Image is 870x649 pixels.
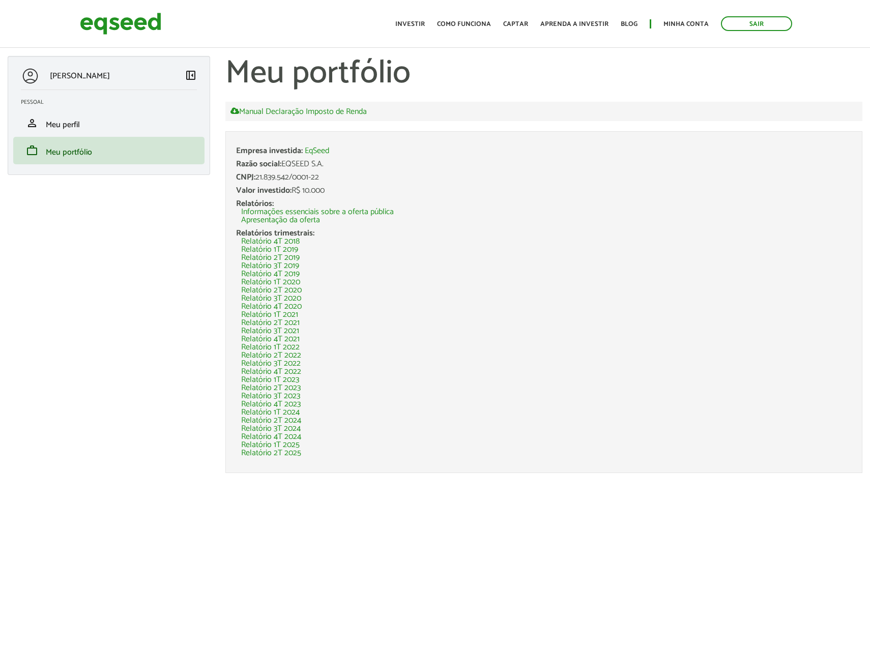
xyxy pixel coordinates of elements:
[395,21,425,27] a: Investir
[305,147,329,155] a: EqSeed
[241,303,302,311] a: Relatório 4T 2020
[241,425,301,433] a: Relatório 3T 2024
[503,21,528,27] a: Captar
[236,226,314,240] span: Relatórios trimestrais:
[80,10,161,37] img: EqSeed
[241,417,301,425] a: Relatório 2T 2024
[721,16,792,31] a: Sair
[236,170,255,184] span: CNPJ:
[236,197,274,211] span: Relatórios:
[46,145,92,159] span: Meu portfólio
[241,262,299,270] a: Relatório 3T 2019
[437,21,491,27] a: Como funciona
[241,384,301,392] a: Relatório 2T 2023
[621,21,637,27] a: Blog
[241,208,394,216] a: Informações essenciais sobre a oferta pública
[21,144,197,157] a: workMeu portfólio
[663,21,709,27] a: Minha conta
[241,238,300,246] a: Relatório 4T 2018
[241,400,301,408] a: Relatório 4T 2023
[26,144,38,157] span: work
[21,99,205,105] h2: Pessoal
[236,187,852,195] div: R$ 10.000
[540,21,608,27] a: Aprenda a investir
[241,360,301,368] a: Relatório 3T 2022
[241,408,300,417] a: Relatório 1T 2024
[225,56,863,92] h1: Meu portfólio
[241,449,301,457] a: Relatório 2T 2025
[241,246,298,254] a: Relatório 1T 2019
[241,270,300,278] a: Relatório 4T 2019
[241,286,302,294] a: Relatório 2T 2020
[241,254,300,262] a: Relatório 2T 2019
[236,144,303,158] span: Empresa investida:
[241,335,300,343] a: Relatório 4T 2021
[236,173,852,182] div: 21.839.542/0001-22
[241,368,301,376] a: Relatório 4T 2022
[236,184,292,197] span: Valor investido:
[241,441,300,449] a: Relatório 1T 2025
[241,433,301,441] a: Relatório 4T 2024
[26,117,38,129] span: person
[241,278,300,286] a: Relatório 1T 2020
[241,216,320,224] a: Apresentação da oferta
[13,109,205,137] li: Meu perfil
[185,69,197,81] span: left_panel_close
[241,376,299,384] a: Relatório 1T 2023
[13,137,205,164] li: Meu portfólio
[21,117,197,129] a: personMeu perfil
[241,392,300,400] a: Relatório 3T 2023
[230,107,367,116] a: Manual Declaração Imposto de Renda
[241,311,298,319] a: Relatório 1T 2021
[185,69,197,83] a: Colapsar menu
[241,351,301,360] a: Relatório 2T 2022
[241,319,300,327] a: Relatório 2T 2021
[50,71,110,81] p: [PERSON_NAME]
[236,157,281,171] span: Razão social:
[241,327,299,335] a: Relatório 3T 2021
[241,343,300,351] a: Relatório 1T 2022
[236,160,852,168] div: EQSEED S.A.
[46,118,80,132] span: Meu perfil
[241,294,301,303] a: Relatório 3T 2020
